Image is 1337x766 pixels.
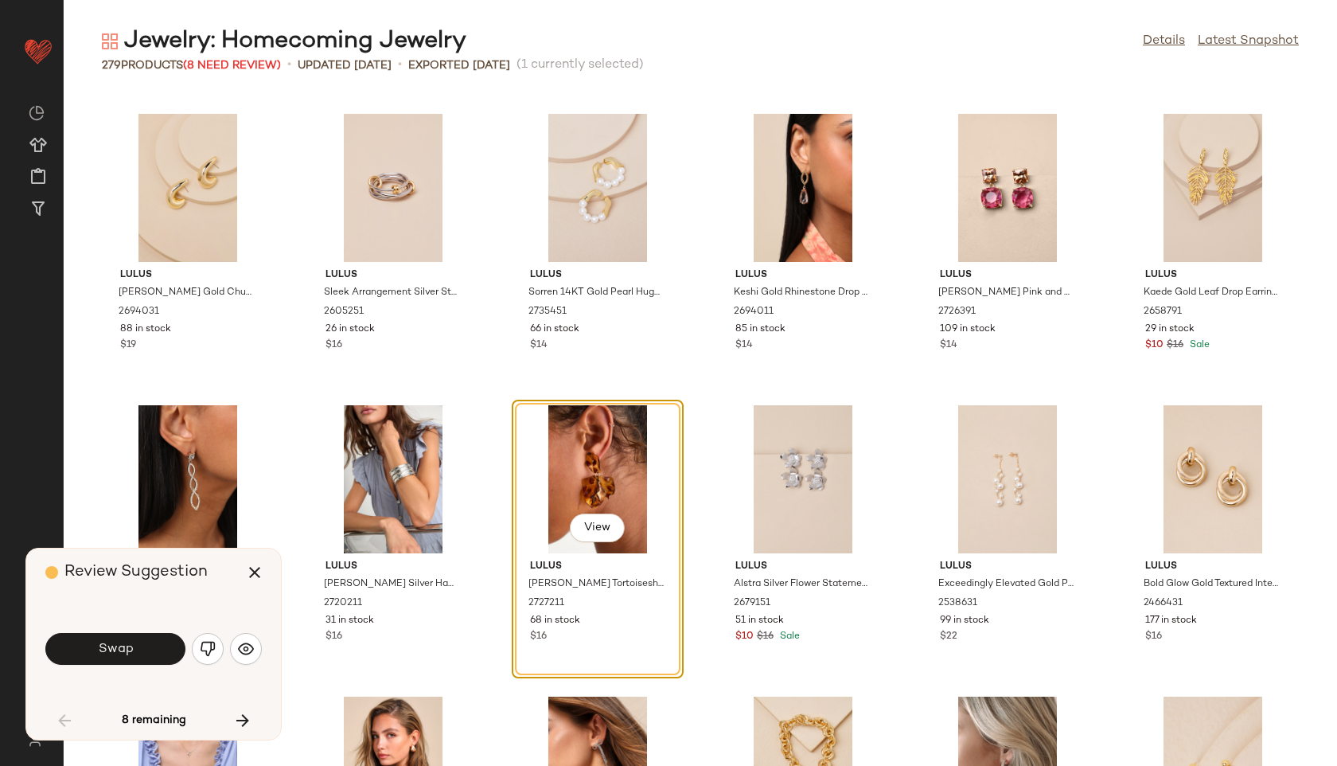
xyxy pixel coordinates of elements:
span: $14 [940,338,957,353]
p: updated [DATE] [298,57,392,74]
span: $14 [735,338,753,353]
span: Bold Glow Gold Textured Interlocking Hoop Earrings [1144,577,1279,592]
div: Jewelry: Homecoming Jewelry [102,25,466,57]
span: $16 [325,630,342,644]
span: Lulus [120,268,255,283]
span: [PERSON_NAME] Pink and Magenta Rhinestone Drop Earrings [938,286,1074,300]
span: Sale [777,631,800,642]
span: $22 [940,630,957,644]
span: $19 [120,338,136,353]
img: 11691341_2466431.jpg [1132,405,1293,553]
span: 2658791 [1144,305,1182,319]
span: 177 in stock [1145,614,1197,628]
span: 2720211 [324,596,362,611]
a: Latest Snapshot [1198,32,1299,51]
span: $10 [735,630,754,644]
img: svg%3e [200,641,216,657]
span: 8 remaining [122,713,186,728]
span: Lulus [1145,560,1280,574]
span: 2679151 [734,596,770,611]
div: Products [102,57,281,74]
img: 2726391_02_topdown_2025-07-23.jpg [927,114,1088,262]
span: 2694031 [119,305,159,319]
span: [PERSON_NAME] Gold Chunky Hoop Earrings [119,286,254,300]
span: 51 in stock [735,614,784,628]
span: 2694011 [734,305,774,319]
span: 29 in stock [1145,322,1195,337]
span: 2726391 [938,305,976,319]
img: svg%3e [238,641,254,657]
img: 12501681_2605251.jpg [313,114,474,262]
span: Sale [1187,340,1210,350]
span: [PERSON_NAME] Silver Hammered Cuff Bracelet [324,577,459,592]
span: Kaede Gold Leaf Drop Earrings [1144,286,1279,300]
span: Alstra Silver Flower Statement Earrings [734,577,869,592]
img: 12616421_2658791.jpg [1132,114,1293,262]
span: 2466431 [1144,596,1183,611]
p: Exported [DATE] [408,57,510,74]
span: • [287,56,291,75]
img: svg%3e [29,105,45,121]
span: 66 in stock [530,322,579,337]
span: Lulus [940,268,1075,283]
span: Keshi Gold Rhinestone Drop Earrings [734,286,869,300]
span: View [583,522,610,534]
span: Lulus [325,560,461,574]
span: 31 in stock [325,614,374,628]
a: Details [1143,32,1185,51]
span: 99 in stock [940,614,989,628]
span: Swap [97,642,133,657]
span: Lulus [735,268,871,283]
span: 26 in stock [325,322,375,337]
span: $10 [1145,338,1164,353]
img: 12773961_2679151.jpg [723,405,883,553]
span: 88 in stock [120,322,171,337]
span: $16 [757,630,774,644]
span: 109 in stock [940,322,996,337]
span: Sleek Arrangement Silver Stacked Ring [324,286,459,300]
span: Lulus [325,268,461,283]
img: 2702871_01_OM.jpg [107,405,268,553]
img: 2727211_01_OM_2025-07-16.jpg [517,405,678,553]
img: 2735451_02_topdown_2025-07-09.jpg [517,114,678,262]
span: 2605251 [324,305,364,319]
span: Exceedingly Elevated Gold Pearl Rhinestone Drop Earrings [938,577,1074,592]
img: svg%3e [19,734,50,747]
span: $16 [325,338,342,353]
span: $16 [1167,338,1183,353]
span: 279 [102,60,121,72]
span: Lulus [940,560,1075,574]
button: View [570,514,624,542]
span: 2727211 [528,596,564,611]
span: 85 in stock [735,322,785,337]
span: • [398,56,402,75]
span: Lulus [735,560,871,574]
img: 2720211_01_OM_2025-07-23.jpg [313,405,474,553]
span: Lulus [1145,268,1280,283]
img: svg%3e [102,33,118,49]
img: 12167361_2538631.jpg [927,405,1088,553]
span: (8 Need Review) [183,60,281,72]
img: 2694031_02_topdown.jpg [107,114,268,262]
span: (1 currently selected) [516,56,644,75]
span: $16 [1145,630,1162,644]
span: [PERSON_NAME] Tortoiseshell Statement Earrings [528,577,664,592]
span: 2735451 [528,305,567,319]
span: Sorren 14KT Gold Pearl Huggie Hoop Earrings [528,286,664,300]
img: heart_red.DM2ytmEG.svg [22,35,54,67]
img: 2694011_01_OM.jpg [723,114,883,262]
span: Review Suggestion [64,564,208,580]
button: Swap [45,633,185,665]
span: 2538631 [938,596,977,611]
span: Lulus [530,268,665,283]
span: $14 [530,338,548,353]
